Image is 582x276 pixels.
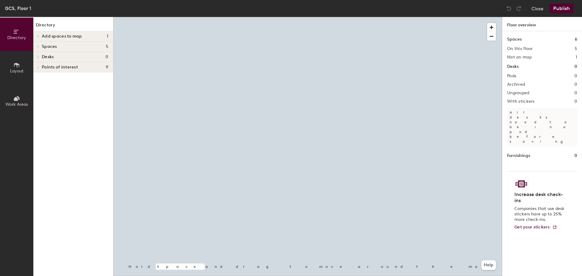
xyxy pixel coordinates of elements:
span: 5 [106,44,108,49]
button: Publish [550,4,574,13]
h2: Ungrouped [507,91,530,95]
p: All desks need to be in a pod before saving [507,108,577,146]
h1: Floor overview [502,17,582,31]
h2: On this floor [507,46,533,51]
button: Help [481,260,496,270]
span: Directory [7,35,26,40]
h2: 0 [574,99,577,104]
h2: With stickers [507,99,535,104]
img: Sticker logo [514,179,528,189]
span: Desks [42,55,54,59]
h2: 0 [574,82,577,87]
p: Companies that use desk stickers have up to 25% more check-ins. [514,206,566,222]
h1: Furnishings [507,152,530,159]
span: 9 [106,65,108,70]
h2: 1 [576,55,577,60]
h2: Pods [507,74,516,78]
h2: Archived [507,82,525,87]
h2: Not on map [507,55,532,60]
span: Add spaces to map [42,34,82,39]
h2: 5 [575,46,577,51]
h1: 0 [574,63,577,70]
div: GCS, Floor 1 [5,5,31,12]
img: Redo [516,5,522,12]
h4: Increase desk check-ins [514,191,566,204]
img: Undo [506,5,512,12]
span: 1 [107,34,108,39]
span: Points of interest [42,65,78,70]
h1: Spaces [507,36,522,43]
span: Spaces [42,44,57,49]
h2: 0 [574,91,577,95]
button: Close [531,4,544,13]
h2: 0 [574,74,577,78]
h1: Desks [507,63,519,70]
span: Layout [10,68,24,74]
span: Work Areas [5,102,28,107]
span: 0 [105,55,108,59]
h1: Directory [33,22,113,31]
a: Get your stickers [514,225,557,230]
span: Get your stickers [514,224,550,230]
h1: 0 [574,152,577,159]
h1: 6 [575,36,577,43]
